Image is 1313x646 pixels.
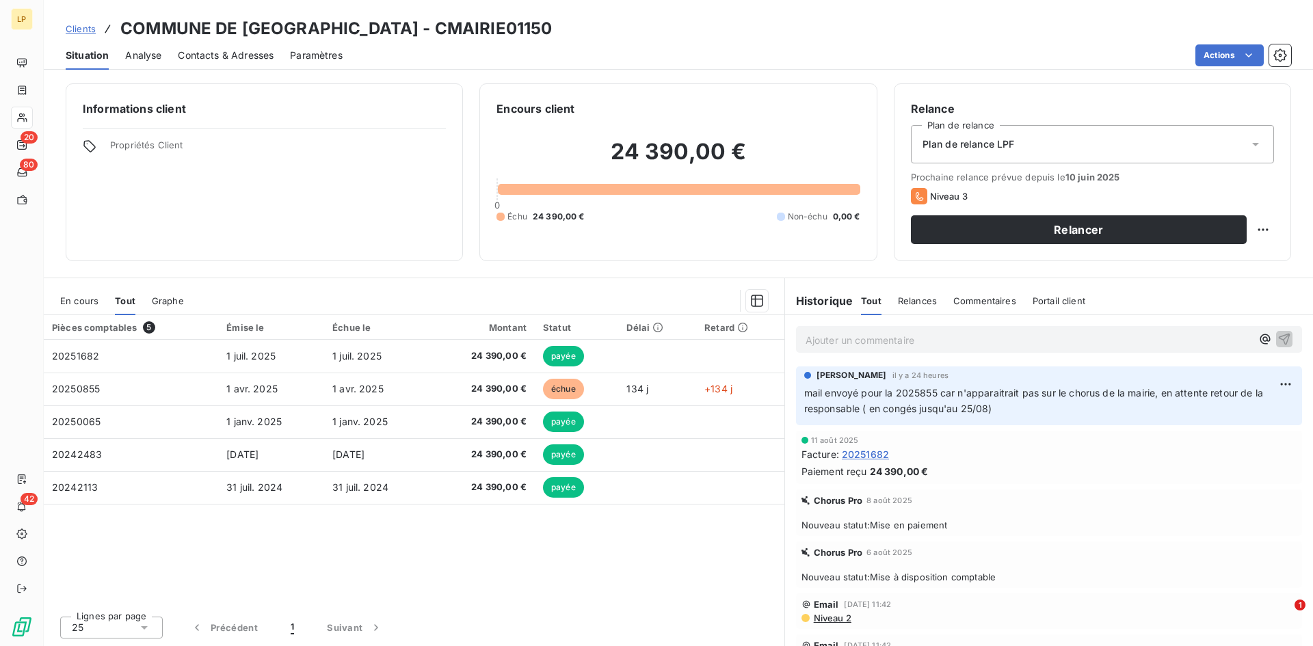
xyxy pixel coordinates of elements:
[438,349,527,363] span: 24 390,00 €
[332,350,382,362] span: 1 juil. 2025
[72,621,83,634] span: 25
[110,139,446,159] span: Propriétés Client
[814,495,863,506] span: Chorus Pro
[438,415,527,429] span: 24 390,00 €
[543,322,610,333] div: Statut
[801,571,1297,582] span: Nouveau statut : Mise à disposition comptable
[817,369,887,381] span: [PERSON_NAME]
[870,464,929,479] span: 24 390,00 €
[1033,295,1085,306] span: Portail client
[332,322,422,333] div: Échue le
[1295,600,1305,610] span: 1
[533,211,585,223] span: 24 390,00 €
[1266,600,1299,632] iframe: Intercom live chat
[930,191,968,202] span: Niveau 3
[226,350,276,362] span: 1 juil. 2025
[438,448,527,461] span: 24 390,00 €
[178,49,274,62] span: Contacts & Adresses
[11,161,32,183] a: 80
[115,295,135,306] span: Tout
[332,416,388,427] span: 1 janv. 2025
[543,444,584,465] span: payée
[543,412,584,432] span: payée
[543,346,584,366] span: payée
[226,322,316,333] div: Émise le
[543,379,584,399] span: échue
[801,447,839,461] span: Facture :
[52,350,99,362] span: 20251682
[11,134,32,156] a: 20
[788,211,827,223] span: Non-échu
[20,159,38,171] span: 80
[66,23,96,34] span: Clients
[953,295,1016,306] span: Commentaires
[626,383,648,394] span: 134 j
[11,616,33,638] img: Logo LeanPay
[60,295,98,306] span: En cours
[507,211,527,223] span: Échu
[785,293,853,309] h6: Historique
[226,448,258,460] span: [DATE]
[52,448,102,460] span: 20242483
[21,131,38,144] span: 20
[866,496,912,504] span: 8 août 2025
[226,383,278,394] span: 1 avr. 2025
[438,481,527,494] span: 24 390,00 €
[626,322,688,333] div: Délai
[66,22,96,36] a: Clients
[801,520,1297,530] span: Nouveau statut : Mise en paiement
[52,383,100,394] span: 20250855
[291,621,294,634] span: 1
[438,322,527,333] div: Montant
[866,548,912,556] span: 6 août 2025
[1065,172,1120,183] span: 10 juin 2025
[332,481,388,493] span: 31 juil. 2024
[11,8,33,30] div: LP
[332,383,384,394] span: 1 avr. 2025
[52,416,101,427] span: 20250065
[892,371,949,379] span: il y a 24 heures
[911,215,1247,244] button: Relancer
[804,387,1266,414] span: mail envoyé pour la 2025855 car n'apparaitrait pas sur le chorus de la mairie, en attente retour ...
[174,613,274,642] button: Précédent
[923,137,1015,151] span: Plan de relance LPF
[21,493,38,505] span: 42
[125,49,161,62] span: Analyse
[812,613,851,623] span: Niveau 2
[226,481,282,493] span: 31 juil. 2024
[911,172,1274,183] span: Prochaine relance prévue depuis le
[496,100,574,117] h6: Encours client
[438,382,527,396] span: 24 390,00 €
[66,49,109,62] span: Situation
[274,613,310,642] button: 1
[844,600,891,608] span: [DATE] 11:42
[842,447,889,461] span: 20251682
[226,416,282,427] span: 1 janv. 2025
[496,138,860,179] h2: 24 390,00 €
[814,547,863,558] span: Chorus Pro
[152,295,184,306] span: Graphe
[1195,44,1264,66] button: Actions
[833,211,860,223] span: 0,00 €
[911,100,1274,117] h6: Relance
[543,477,584,498] span: payée
[704,383,732,394] span: +134 j
[811,436,859,444] span: 11 août 2025
[704,322,776,333] div: Retard
[861,295,881,306] span: Tout
[332,448,364,460] span: [DATE]
[52,321,210,334] div: Pièces comptables
[52,481,98,493] span: 20242113
[83,100,446,117] h6: Informations client
[898,295,937,306] span: Relances
[143,321,155,334] span: 5
[120,16,552,41] h3: COMMUNE DE [GEOGRAPHIC_DATA] - CMAIRIE01150
[814,599,839,610] span: Email
[494,200,500,211] span: 0
[310,613,399,642] button: Suivant
[290,49,343,62] span: Paramètres
[801,464,867,479] span: Paiement reçu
